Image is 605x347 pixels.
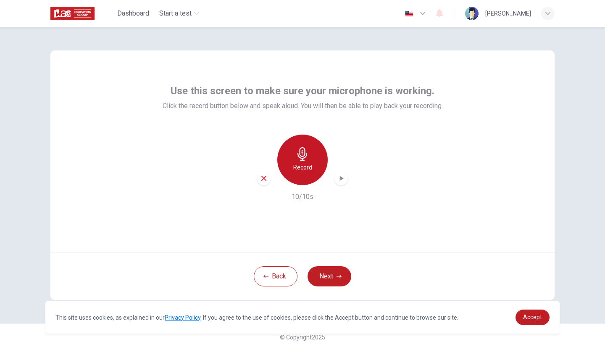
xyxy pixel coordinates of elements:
[485,8,531,19] div: [PERSON_NAME]
[293,162,312,172] h6: Record
[523,314,542,321] span: Accept
[280,334,325,341] span: © Copyright 2025
[171,84,434,98] span: Use this screen to make sure your microphone is working.
[50,5,114,22] a: ILAC logo
[55,314,458,321] span: This site uses cookies, as explained in our . If you agree to the use of cookies, please click th...
[117,8,149,19] span: Dashboard
[114,6,153,21] button: Dashboard
[465,7,479,20] img: Profile picture
[308,266,351,286] button: Next
[159,8,192,19] span: Start a test
[156,6,203,21] button: Start a test
[292,192,313,202] h6: 10/10s
[277,135,328,185] button: Record
[254,266,297,286] button: Back
[404,11,414,17] img: en
[50,5,95,22] img: ILAC logo
[516,310,550,325] a: dismiss cookie message
[165,314,200,321] a: Privacy Policy
[163,101,443,111] span: Click the record button below and speak aloud. You will then be able to play back your recording.
[45,301,560,334] div: cookieconsent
